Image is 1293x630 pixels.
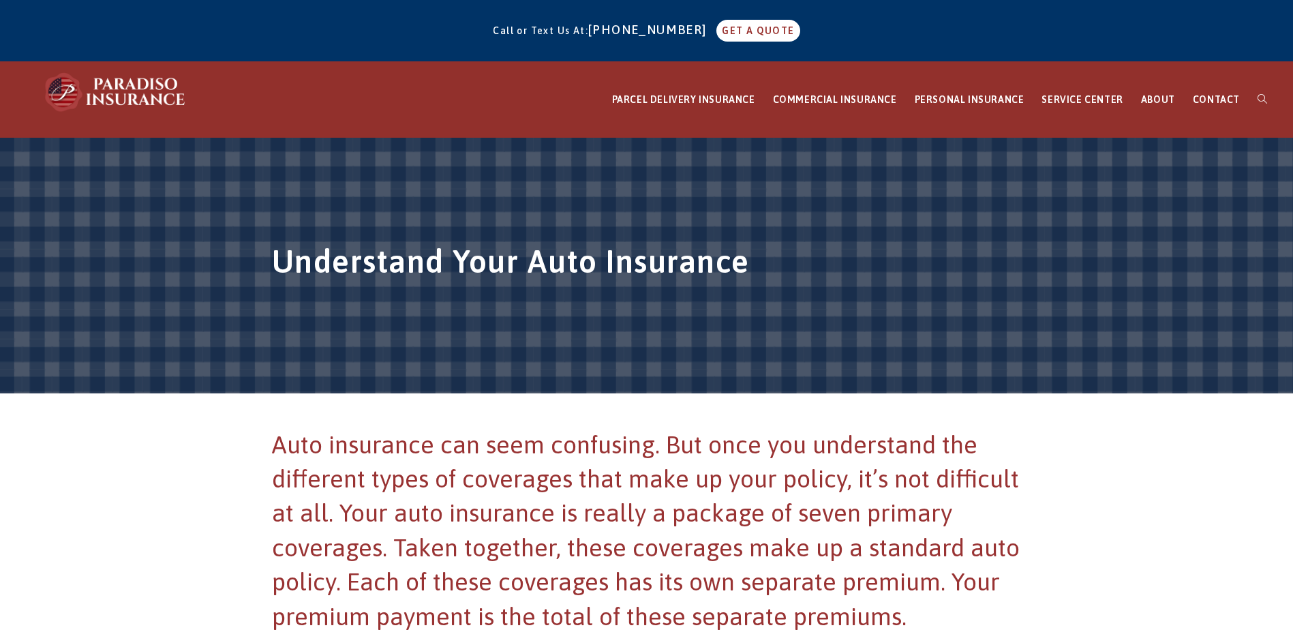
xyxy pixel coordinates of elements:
[603,62,764,138] a: PARCEL DELIVERY INSURANCE
[1132,62,1184,138] a: ABOUT
[41,72,191,112] img: Paradiso Insurance
[493,25,588,36] span: Call or Text Us At:
[1041,94,1123,105] span: SERVICE CENTER
[272,240,1022,290] h1: Understand Your Auto Insurance
[716,20,800,42] a: GET A QUOTE
[764,62,906,138] a: COMMERCIAL INSURANCE
[1141,94,1175,105] span: ABOUT
[1033,62,1131,138] a: SERVICE CENTER
[1193,94,1240,105] span: CONTACT
[588,22,714,37] a: [PHONE_NUMBER]
[915,94,1024,105] span: PERSONAL INSURANCE
[773,94,897,105] span: COMMERCIAL INSURANCE
[612,94,755,105] span: PARCEL DELIVERY INSURANCE
[906,62,1033,138] a: PERSONAL INSURANCE
[1184,62,1249,138] a: CONTACT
